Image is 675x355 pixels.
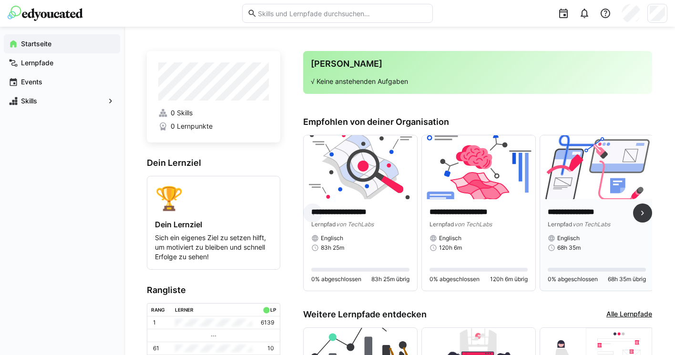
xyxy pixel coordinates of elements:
[147,158,280,168] h3: Dein Lernziel
[311,221,336,228] span: Lernpfad
[454,221,492,228] span: von TechLabs
[311,59,644,69] h3: [PERSON_NAME]
[430,275,480,283] span: 0% abgeschlossen
[171,108,193,118] span: 0 Skills
[321,234,343,242] span: Englisch
[257,9,428,18] input: Skills und Lernpfade durchsuchen…
[155,220,272,229] h4: Dein Lernziel
[336,221,374,228] span: von TechLabs
[270,307,276,313] div: LP
[303,309,427,320] h3: Weitere Lernpfade entdecken
[371,275,409,283] span: 83h 25m übrig
[171,122,213,131] span: 0 Lernpunkte
[155,184,272,212] div: 🏆
[490,275,528,283] span: 120h 6m übrig
[267,345,274,352] p: 10
[155,233,272,262] p: Sich ein eigenes Ziel zu setzen hilft, um motiviert zu bleiben und schnell Erfolge zu sehen!
[430,221,454,228] span: Lernpfad
[608,275,646,283] span: 68h 35m übrig
[175,307,194,313] div: Lerner
[422,135,535,199] img: image
[303,117,652,127] h3: Empfohlen von deiner Organisation
[153,319,156,326] p: 1
[158,108,269,118] a: 0 Skills
[261,319,274,326] p: 6139
[557,244,581,252] span: 68h 35m
[311,275,361,283] span: 0% abgeschlossen
[548,221,573,228] span: Lernpfad
[151,307,165,313] div: Rang
[606,309,652,320] a: Alle Lernpfade
[439,234,461,242] span: Englisch
[573,221,610,228] span: von TechLabs
[153,345,159,352] p: 61
[557,234,580,242] span: Englisch
[439,244,462,252] span: 120h 6m
[304,135,417,199] img: image
[147,285,280,295] h3: Rangliste
[311,77,644,86] p: √ Keine anstehenden Aufgaben
[548,275,598,283] span: 0% abgeschlossen
[540,135,654,199] img: image
[321,244,344,252] span: 83h 25m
